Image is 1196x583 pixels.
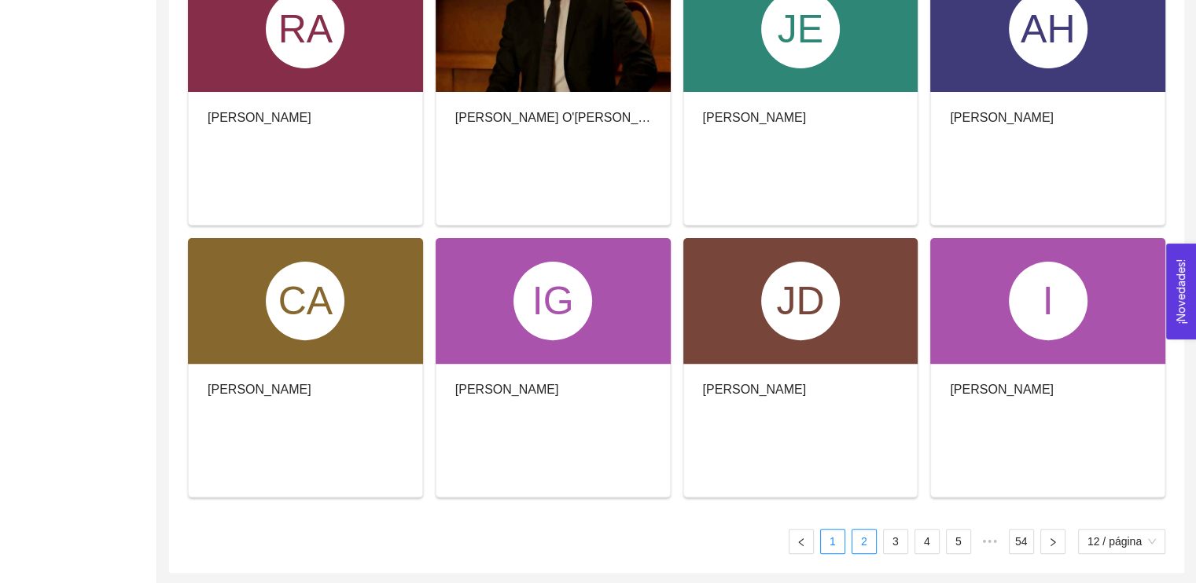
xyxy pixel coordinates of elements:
button: Open Feedback Widget [1166,244,1196,339]
button: left [789,529,814,554]
a: 5 [947,530,970,553]
li: 3 [883,529,908,554]
a: 54 [1010,530,1033,553]
a: 4 [915,530,939,553]
div: [PERSON_NAME] O'[PERSON_NAME] [PERSON_NAME] [455,108,651,127]
li: 5 páginas siguientes [977,529,1003,554]
div: CA [266,262,344,340]
li: Página siguiente [1040,529,1065,554]
a: 1 [821,530,845,553]
div: [PERSON_NAME] [950,379,1054,399]
div: [PERSON_NAME] [208,108,311,127]
a: 2 [852,530,876,553]
li: 4 [914,529,940,554]
div: JD [761,262,840,340]
div: I [1009,262,1087,340]
li: Página anterior [789,529,814,554]
li: 1 [820,529,845,554]
div: [PERSON_NAME] [703,379,807,399]
div: tamaño de página [1078,529,1165,554]
li: 54 [1009,529,1034,554]
div: [PERSON_NAME] [703,108,807,127]
span: right [1048,537,1058,547]
span: left [797,537,806,547]
li: 5 [946,529,971,554]
div: IG [513,262,592,340]
a: 3 [884,530,907,553]
div: [PERSON_NAME] [208,379,311,399]
button: right [1040,529,1065,554]
div: [PERSON_NAME] [455,379,559,399]
li: 2 [852,529,877,554]
span: ••• [977,529,1003,554]
div: [PERSON_NAME] [950,108,1054,127]
span: 12 / página [1087,530,1156,553]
